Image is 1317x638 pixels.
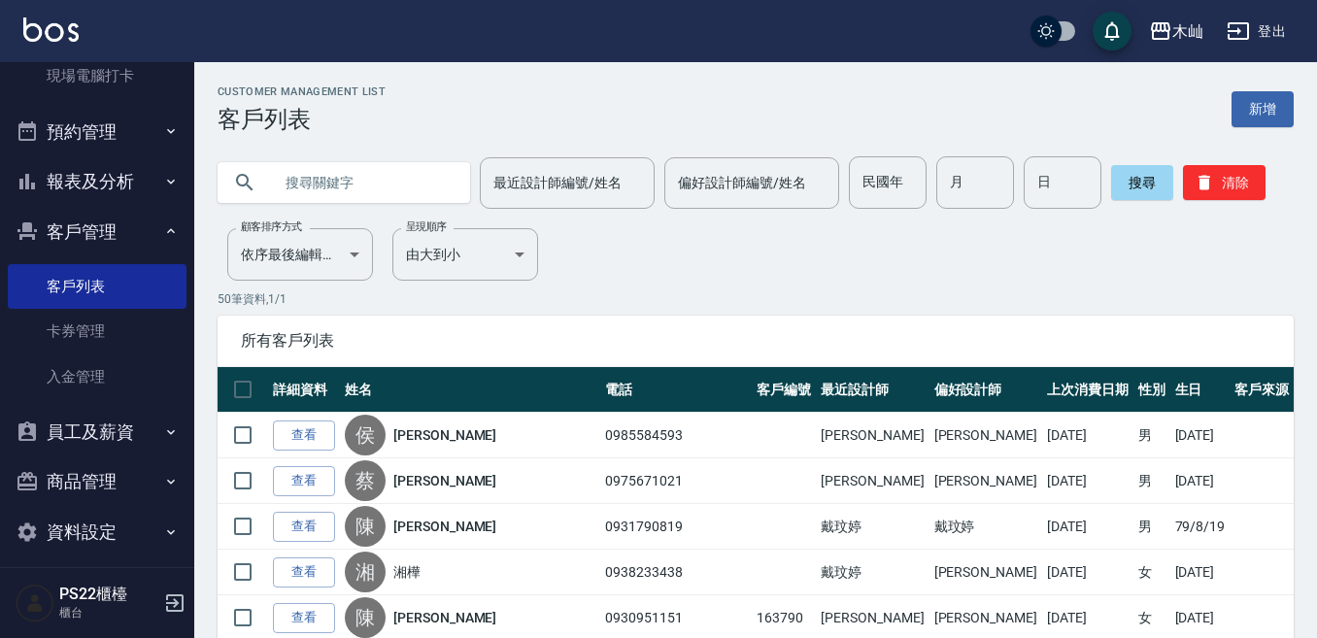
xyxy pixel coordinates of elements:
[345,597,386,638] div: 陳
[1141,12,1211,51] button: 木屾
[816,413,929,458] td: [PERSON_NAME]
[218,85,386,98] h2: Customer Management List
[1133,550,1170,595] td: 女
[1170,504,1231,550] td: 79/8/19
[1170,367,1231,413] th: 生日
[8,207,186,257] button: 客戶管理
[406,219,447,234] label: 呈現順序
[929,413,1042,458] td: [PERSON_NAME]
[1219,14,1294,50] button: 登出
[59,604,158,621] p: 櫃台
[1042,367,1133,413] th: 上次消費日期
[1111,165,1173,200] button: 搜尋
[23,17,79,42] img: Logo
[393,562,421,582] a: 湘樺
[345,415,386,455] div: 侯
[1133,504,1170,550] td: 男
[218,106,386,133] h3: 客戶列表
[340,367,600,413] th: 姓名
[752,367,816,413] th: 客戶編號
[1042,550,1133,595] td: [DATE]
[816,504,929,550] td: 戴玟婷
[1170,458,1231,504] td: [DATE]
[1232,91,1294,127] a: 新增
[393,517,496,536] a: [PERSON_NAME]
[8,407,186,457] button: 員工及薪資
[600,550,752,595] td: 0938233438
[241,219,302,234] label: 顧客排序方式
[1133,458,1170,504] td: 男
[600,504,752,550] td: 0931790819
[8,309,186,353] a: 卡券管理
[8,107,186,157] button: 預約管理
[1042,504,1133,550] td: [DATE]
[929,504,1042,550] td: 戴玟婷
[1170,413,1231,458] td: [DATE]
[1133,413,1170,458] td: 男
[393,425,496,445] a: [PERSON_NAME]
[1042,413,1133,458] td: [DATE]
[1170,550,1231,595] td: [DATE]
[816,550,929,595] td: 戴玟婷
[59,585,158,604] h5: PS22櫃檯
[272,156,455,209] input: 搜尋關鍵字
[345,460,386,501] div: 蔡
[392,228,538,281] div: 由大到小
[268,367,340,413] th: 詳細資料
[1133,367,1170,413] th: 性別
[345,552,386,592] div: 湘
[1042,458,1133,504] td: [DATE]
[1183,165,1266,200] button: 清除
[241,331,1270,351] span: 所有客戶列表
[273,512,335,542] a: 查看
[8,264,186,309] a: 客戶列表
[929,550,1042,595] td: [PERSON_NAME]
[16,584,54,622] img: Person
[1093,12,1131,50] button: save
[929,458,1042,504] td: [PERSON_NAME]
[393,471,496,490] a: [PERSON_NAME]
[273,603,335,633] a: 查看
[600,458,752,504] td: 0975671021
[8,53,186,98] a: 現場電腦打卡
[600,413,752,458] td: 0985584593
[1230,367,1294,413] th: 客戶來源
[8,354,186,399] a: 入金管理
[8,456,186,507] button: 商品管理
[1172,19,1203,44] div: 木屾
[816,367,929,413] th: 最近設計師
[227,228,373,281] div: 依序最後編輯時間
[600,367,752,413] th: 電話
[8,156,186,207] button: 報表及分析
[273,557,335,588] a: 查看
[273,420,335,451] a: 查看
[393,608,496,627] a: [PERSON_NAME]
[218,290,1294,308] p: 50 筆資料, 1 / 1
[8,507,186,557] button: 資料設定
[816,458,929,504] td: [PERSON_NAME]
[929,367,1042,413] th: 偏好設計師
[345,506,386,547] div: 陳
[273,466,335,496] a: 查看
